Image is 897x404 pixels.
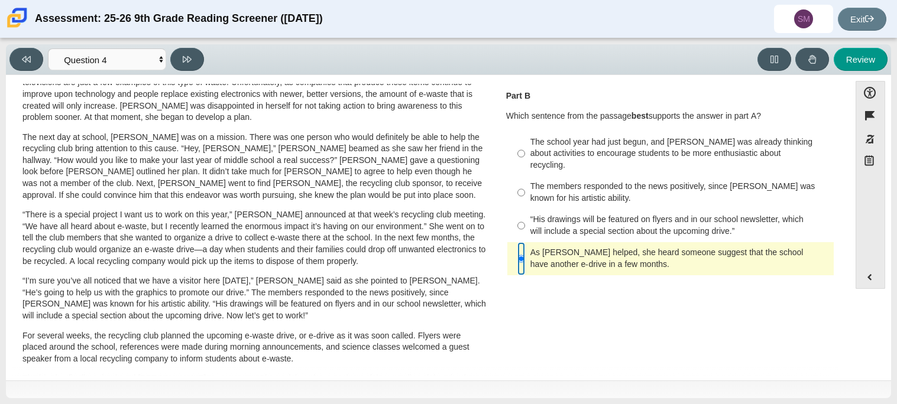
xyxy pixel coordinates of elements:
p: “I’m sure you’ve all noticed that we have a visitor here [DATE],” [PERSON_NAME] said as she point... [22,275,487,321]
button: Open Accessibility Menu [856,81,885,104]
p: “There is a special project I want us to work on this year,” [PERSON_NAME] announced at that week... [22,209,487,267]
div: The members responded to the news positively, since [PERSON_NAME] was known for his artistic abil... [530,181,829,204]
div: The school year had just begun, and [PERSON_NAME] was already thinking about activities to encour... [530,136,829,171]
button: Flag item [856,104,885,127]
div: Assessment items [12,81,844,376]
div: Assessment: 25-26 9th Grade Reading Screener ([DATE]) [35,5,323,33]
div: As [PERSON_NAME] helped, she heard someone suggest that the school have another e-drive in a few ... [530,247,829,270]
span: SM [798,15,810,23]
p: The next day at school, [PERSON_NAME] was on a mission. There was one person who would definitely... [22,132,487,201]
b: Part B [506,90,530,101]
p: Which sentence from the passage supports the answer in part A? [506,110,835,122]
button: Notepad [856,151,885,175]
div: “His drawings will be featured on flyers and in our school newsletter, which will include a speci... [530,214,829,237]
p: For several weeks, the recycling club planned the upcoming e-waste drive, or e-drive as it was so... [22,330,487,365]
b: best [632,110,649,121]
button: Raise Your Hand [795,48,829,71]
button: Toggle response masking [856,128,885,151]
a: Exit [838,8,886,31]
button: Expand menu. Displays the button labels. [856,266,885,288]
img: Carmen School of Science & Technology [5,5,30,30]
a: Carmen School of Science & Technology [5,22,30,32]
button: Review [834,48,888,71]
